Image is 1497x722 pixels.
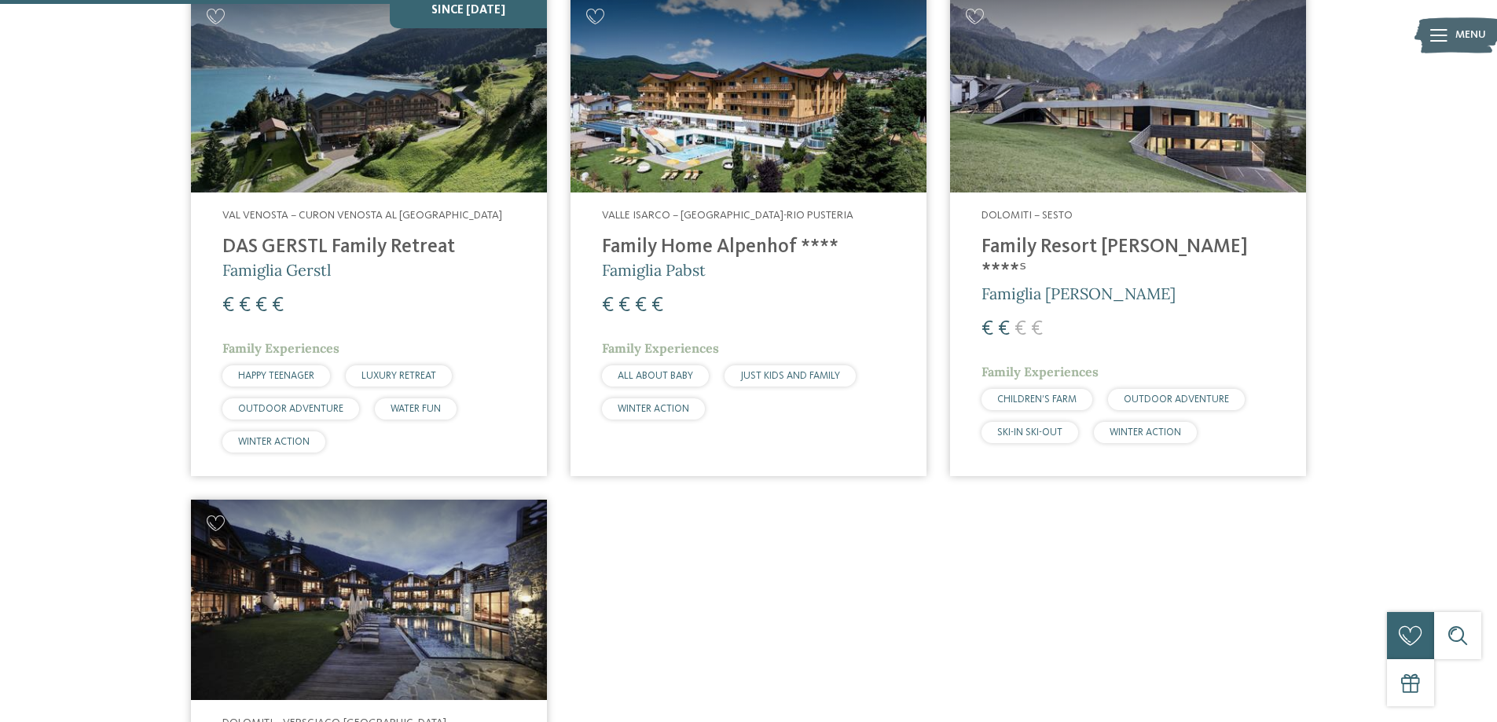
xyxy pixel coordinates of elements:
[998,319,1010,339] span: €
[1110,427,1181,438] span: WINTER ACTION
[222,236,516,259] h4: DAS GERSTL Family Retreat
[981,236,1275,283] h4: Family Resort [PERSON_NAME] ****ˢ
[635,295,647,316] span: €
[272,295,284,316] span: €
[997,427,1062,438] span: SKI-IN SKI-OUT
[602,295,614,316] span: €
[602,210,853,221] span: Valle Isarco – [GEOGRAPHIC_DATA]-Rio Pusteria
[1124,394,1229,405] span: OUTDOOR ADVENTURE
[222,340,339,356] span: Family Experiences
[618,295,630,316] span: €
[981,319,993,339] span: €
[239,295,251,316] span: €
[981,284,1176,303] span: Famiglia [PERSON_NAME]
[602,236,895,259] h4: Family Home Alpenhof ****
[391,404,441,414] span: WATER FUN
[238,437,310,447] span: WINTER ACTION
[1031,319,1043,339] span: €
[981,364,1099,379] span: Family Experiences
[740,371,840,381] span: JUST KIDS AND FAMILY
[238,371,314,381] span: HAPPY TEENAGER
[981,210,1073,221] span: Dolomiti – Sesto
[361,371,436,381] span: LUXURY RETREAT
[222,295,234,316] span: €
[602,340,719,356] span: Family Experiences
[222,210,502,221] span: Val Venosta – Curon Venosta al [GEOGRAPHIC_DATA]
[997,394,1077,405] span: CHILDREN’S FARM
[651,295,663,316] span: €
[618,404,689,414] span: WINTER ACTION
[602,260,706,280] span: Famiglia Pabst
[222,260,331,280] span: Famiglia Gerstl
[191,500,547,700] img: Post Alpina - Family Mountain Chalets ****ˢ
[255,295,267,316] span: €
[1015,319,1026,339] span: €
[238,404,343,414] span: OUTDOOR ADVENTURE
[618,371,693,381] span: ALL ABOUT BABY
